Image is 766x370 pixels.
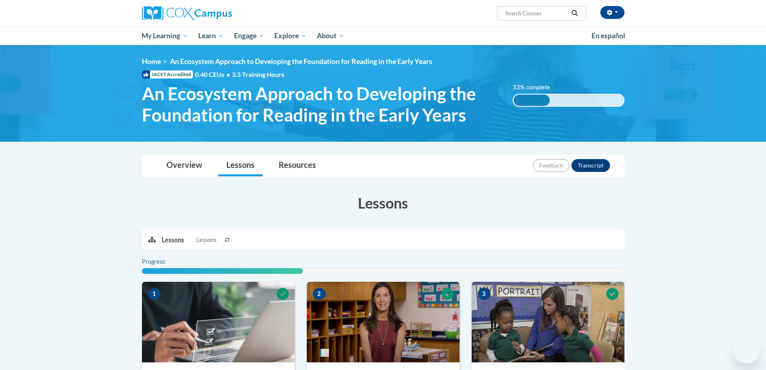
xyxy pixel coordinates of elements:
span: My Learning [142,31,188,41]
button: Search [569,8,581,18]
span: An Ecosystem Approach to Developing the Foundation for Reading in the Early Years [170,57,432,66]
span: En español [591,31,625,40]
a: En español [586,27,630,44]
span: About [317,31,344,41]
span: 1 [148,288,161,300]
a: Resources [271,155,324,176]
a: About [312,27,349,45]
img: Course Image [307,282,460,362]
input: Search Courses [504,8,569,18]
span: IACET Accredited [142,70,193,79]
div: 33% complete [513,95,550,106]
div: Main menu [130,27,637,45]
button: Feedback [533,159,569,172]
span: Lessons [196,236,216,244]
a: My Learning [137,27,193,45]
button: Transcript [571,159,610,172]
span: Engage [234,31,264,41]
button: Account Settings [600,6,624,19]
a: Learn [193,27,229,45]
a: Home [142,57,161,66]
a: Lessons [218,155,263,176]
a: Engage [229,27,269,45]
span: 3 [478,288,491,300]
span: 0.40 CEUs [195,70,232,79]
img: Course Image [472,282,624,362]
a: Explore [269,27,312,45]
span: 3.5 Training Hours [232,70,284,78]
span: 2 [313,288,326,300]
span: An Ecosystem Approach to Developing the Foundation for Reading in the Early Years [142,83,501,126]
label: Progress: [142,257,188,266]
span: Explore [274,31,306,41]
p: Lessons [162,236,184,244]
span: • [226,70,230,78]
span: Learn [198,31,224,41]
label: 33% complete [513,83,559,92]
iframe: Button to launch messaging window [734,338,760,364]
a: Overview [158,155,210,176]
img: Course Image [142,282,295,362]
a: Cox Campus [142,6,295,21]
h3: Lessons [142,193,624,213]
img: Cox Campus [142,6,232,21]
